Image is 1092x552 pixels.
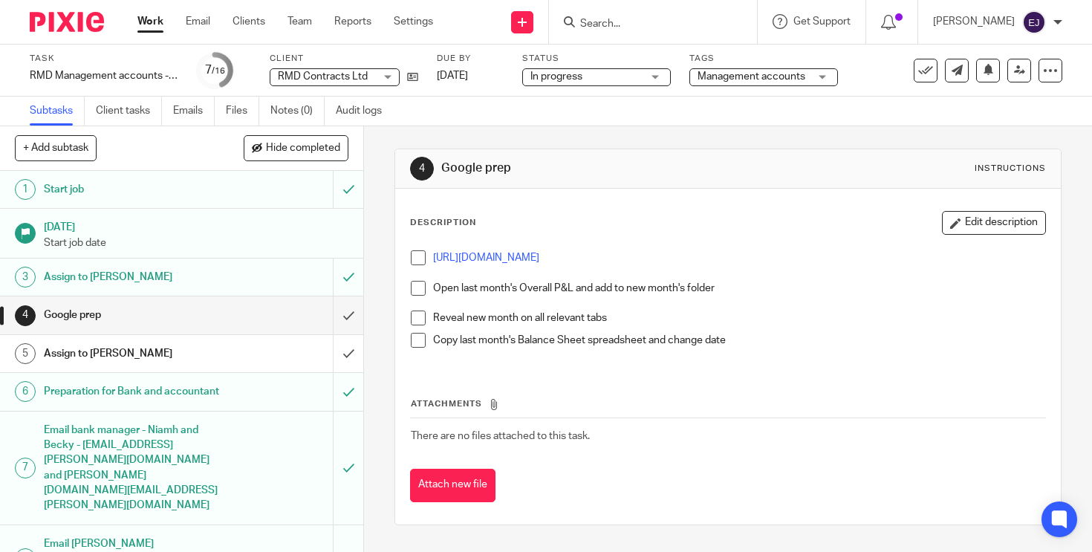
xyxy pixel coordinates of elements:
[244,135,348,160] button: Hide completed
[437,53,504,65] label: Due by
[394,14,433,29] a: Settings
[437,71,468,81] span: [DATE]
[933,14,1015,29] p: [PERSON_NAME]
[15,179,36,200] div: 1
[44,304,227,326] h1: Google prep
[433,311,1045,325] p: Reveal new month on all relevant tabs
[226,97,259,126] a: Files
[1022,10,1046,34] img: svg%3E
[186,14,210,29] a: Email
[15,267,36,288] div: 3
[411,400,482,408] span: Attachments
[44,236,348,250] p: Start job date
[530,71,582,82] span: In progress
[410,157,434,181] div: 4
[44,342,227,365] h1: Assign to [PERSON_NAME]
[205,62,225,79] div: 7
[15,305,36,326] div: 4
[15,343,36,364] div: 5
[30,53,178,65] label: Task
[433,253,539,263] a: [URL][DOMAIN_NAME]
[278,71,368,82] span: RMD Contracts Ltd
[44,266,227,288] h1: Assign to [PERSON_NAME]
[44,178,227,201] h1: Start job
[137,14,163,29] a: Work
[942,211,1046,235] button: Edit description
[793,16,851,27] span: Get Support
[270,53,418,65] label: Client
[15,458,36,478] div: 7
[44,419,227,517] h1: Email bank manager - Niamh and Becky - [EMAIL_ADDRESS][PERSON_NAME][DOMAIN_NAME] and [PERSON_NAME...
[30,97,85,126] a: Subtasks
[15,135,97,160] button: + Add subtask
[334,14,371,29] a: Reports
[266,143,340,155] span: Hide completed
[30,12,104,32] img: Pixie
[270,97,325,126] a: Notes (0)
[44,216,348,235] h1: [DATE]
[30,68,178,83] div: RMD Management accounts - August 2025
[579,18,712,31] input: Search
[15,381,36,402] div: 6
[410,469,495,502] button: Attach new file
[44,380,227,403] h1: Preparation for Bank and accountant
[433,333,1045,348] p: Copy last month's Balance Sheet spreadsheet and change date
[441,160,759,176] h1: Google prep
[173,97,215,126] a: Emails
[30,68,178,83] div: RMD Management accounts - [DATE]
[233,14,265,29] a: Clients
[96,97,162,126] a: Client tasks
[522,53,671,65] label: Status
[336,97,393,126] a: Audit logs
[410,217,476,229] p: Description
[975,163,1046,175] div: Instructions
[411,431,590,441] span: There are no files attached to this task.
[212,67,225,75] small: /16
[287,14,312,29] a: Team
[433,281,1045,296] p: Open last month's Overall P&L and add to new month's folder
[698,71,805,82] span: Management accounts
[689,53,838,65] label: Tags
